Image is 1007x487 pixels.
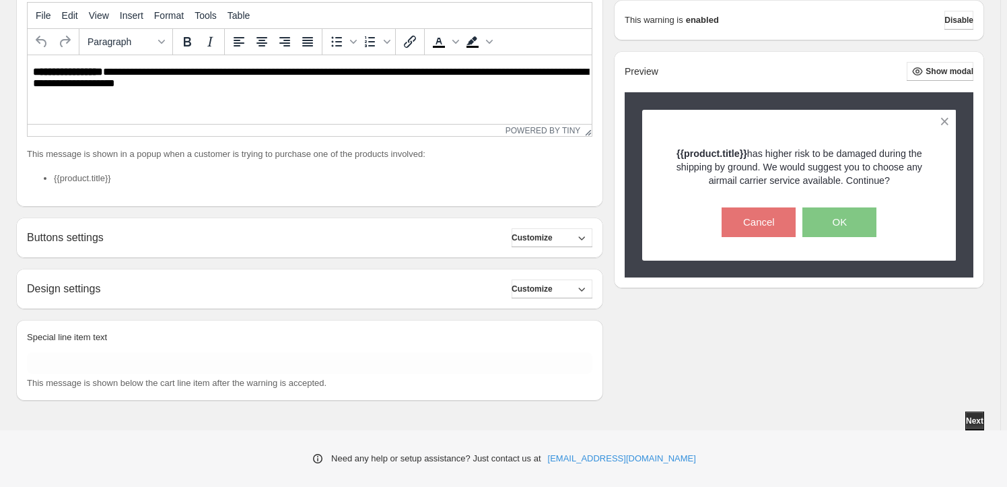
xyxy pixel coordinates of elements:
[666,147,933,187] p: has higher risk to be damaged during the shipping by ground. We would suggest you to choose any a...
[62,10,78,21] span: Edit
[27,378,326,388] span: This message is shown below the cart line item after the warning is accepted.
[176,30,199,53] button: Bold
[228,10,250,21] span: Table
[907,62,973,81] button: Show modal
[250,30,273,53] button: Align center
[296,30,319,53] button: Justify
[427,30,461,53] div: Text color
[27,231,104,244] h2: Buttons settings
[625,66,658,77] h2: Preview
[154,10,184,21] span: Format
[89,10,109,21] span: View
[965,412,984,430] button: Next
[30,30,53,53] button: Undo
[512,280,592,298] button: Customize
[512,284,553,294] span: Customize
[36,10,51,21] span: File
[461,30,495,53] div: Background color
[120,10,143,21] span: Insert
[53,30,76,53] button: Redo
[325,30,359,53] div: Bullet list
[926,66,973,77] span: Show modal
[27,148,592,161] p: This message is shown in a popup when a customer is trying to purchase one of the products involved:
[548,452,696,465] a: [EMAIL_ADDRESS][DOMAIN_NAME]
[512,228,592,247] button: Customize
[228,30,250,53] button: Align left
[966,416,983,426] span: Next
[398,30,421,53] button: Insert/edit link
[88,36,153,47] span: Paragraph
[722,207,796,237] button: Cancel
[512,232,553,243] span: Customize
[625,13,683,27] p: This warning is
[802,207,876,237] button: OK
[580,125,592,136] div: Resize
[676,148,747,159] strong: {{product.title}}
[27,282,100,295] h2: Design settings
[944,11,973,30] button: Disable
[686,13,719,27] strong: enabled
[944,15,973,26] span: Disable
[273,30,296,53] button: Align right
[195,10,217,21] span: Tools
[27,332,107,342] span: Special line item text
[54,172,592,185] li: {{product.title}}
[359,30,392,53] div: Numbered list
[199,30,221,53] button: Italic
[82,30,170,53] button: Formats
[28,55,592,124] iframe: Rich Text Area
[506,126,581,135] a: Powered by Tiny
